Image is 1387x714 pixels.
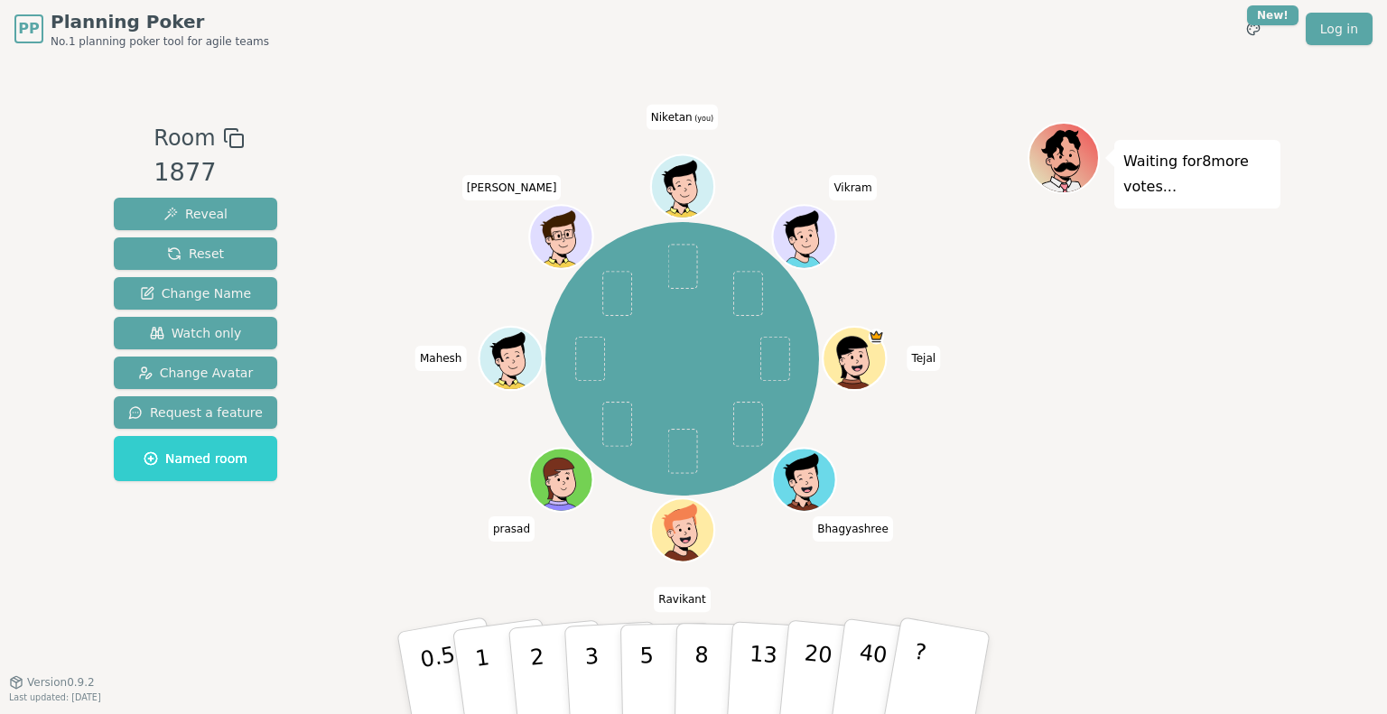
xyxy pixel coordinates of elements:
span: Named room [144,450,247,468]
span: Click to change your name [654,588,710,613]
button: Reveal [114,198,277,230]
span: Reveal [163,205,228,223]
span: Click to change your name [462,175,562,200]
span: Change Avatar [138,364,254,382]
button: Named room [114,436,277,481]
button: Watch only [114,317,277,349]
span: Change Name [140,284,251,302]
a: PPPlanning PokerNo.1 planning poker tool for agile teams [14,9,269,49]
span: Version 0.9.2 [27,675,95,690]
button: Change Name [114,277,277,310]
span: Room [154,122,215,154]
button: Change Avatar [114,357,277,389]
span: Request a feature [128,403,263,422]
span: Click to change your name [489,516,535,542]
span: Last updated: [DATE] [9,692,101,702]
span: Click to change your name [813,516,893,542]
p: Waiting for 8 more votes... [1123,149,1271,199]
span: Click to change your name [415,346,467,371]
span: Click to change your name [829,175,876,200]
span: Click to change your name [647,105,718,130]
button: Reset [114,237,277,270]
span: No.1 planning poker tool for agile teams [51,34,269,49]
div: New! [1247,5,1299,25]
span: Reset [167,245,224,263]
span: PP [18,18,39,40]
span: Planning Poker [51,9,269,34]
span: Watch only [150,324,242,342]
button: Version0.9.2 [9,675,95,690]
span: (you) [693,115,714,123]
button: New! [1237,13,1270,45]
span: Click to change your name [907,346,940,371]
div: 1877 [154,154,244,191]
button: Click to change your avatar [653,157,712,217]
button: Request a feature [114,396,277,429]
a: Log in [1306,13,1373,45]
span: Tejal is the host [868,329,884,345]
